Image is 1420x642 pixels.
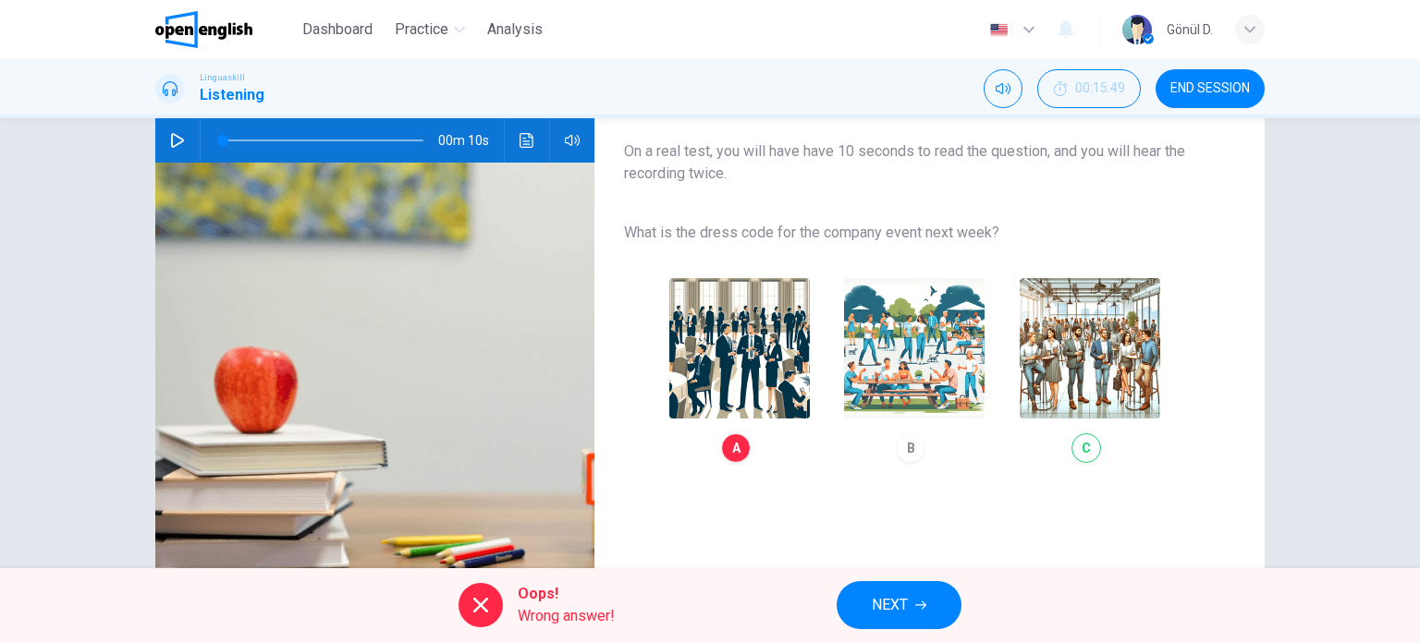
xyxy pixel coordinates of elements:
div: Hide [1037,69,1141,108]
span: Oops! [518,583,615,605]
div: Mute [984,69,1022,108]
img: en [987,23,1010,37]
span: Practice [395,18,448,41]
span: Analysis [487,18,543,41]
img: Profile picture [1122,15,1152,44]
span: What is the dress code for the company event next week? [624,222,1206,244]
span: NEXT [872,592,908,618]
button: END SESSION [1156,69,1265,108]
button: Click to see the audio transcription [512,118,542,163]
span: On a real test, you will have have 10 seconds to read the question, and you will hear the recordi... [624,140,1206,185]
button: NEXT [837,581,961,629]
span: Linguaskill [200,71,245,84]
span: END SESSION [1170,81,1250,96]
span: 00m 10s [438,118,504,163]
img: Listen to a clip about the dress code for an event. [155,163,594,612]
img: OpenEnglish logo [155,11,252,48]
button: 00:15:49 [1037,69,1141,108]
button: Practice [387,13,472,46]
button: Dashboard [295,13,380,46]
h1: Listening [200,84,264,106]
span: Wrong answer! [518,605,615,627]
a: OpenEnglish logo [155,11,295,48]
div: Gönül D. [1167,18,1213,41]
span: Dashboard [302,18,373,41]
span: 00:15:49 [1075,81,1125,96]
button: Analysis [480,13,550,46]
